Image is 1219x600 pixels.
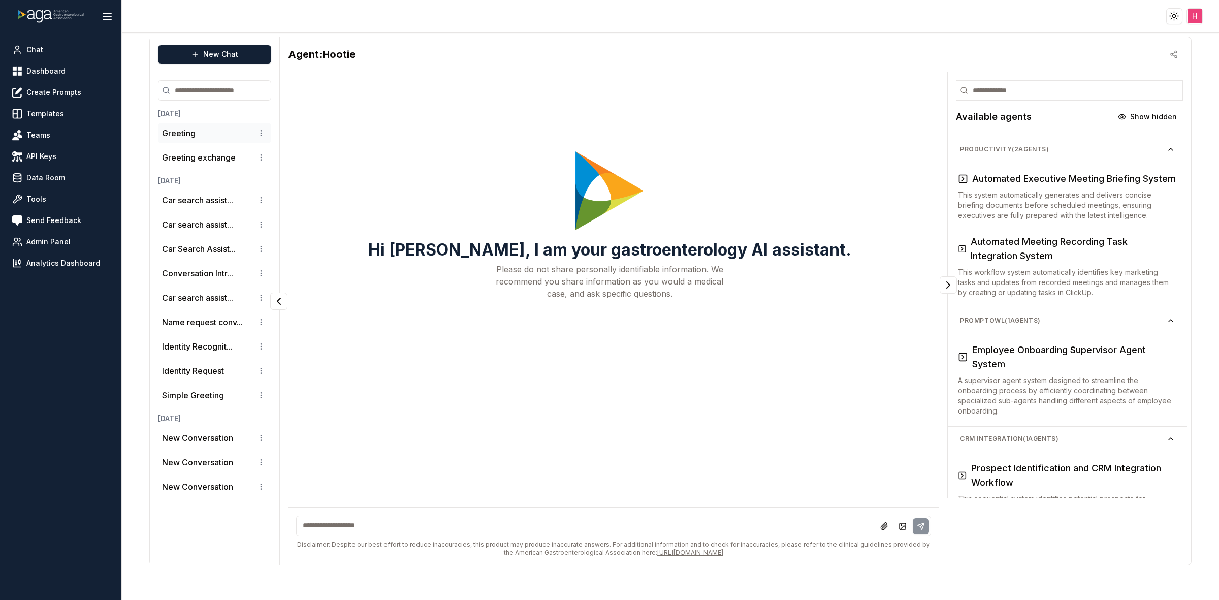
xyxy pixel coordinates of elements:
button: Collapse panel [940,276,957,294]
button: New Chat [158,45,271,64]
button: Conversation options [255,292,267,304]
p: New Conversation [162,481,233,493]
button: Conversation options [255,243,267,255]
img: Welcome Owl [571,149,648,233]
a: Send Feedback [8,211,113,230]
span: Productivity ( 2 agents) [960,145,1167,153]
p: This workflow system automatically identifies key marketing tasks and updates from recorded meeti... [958,267,1177,298]
button: Conversation options [255,389,267,401]
a: [URL][DOMAIN_NAME] [657,549,723,556]
a: Admin Panel [8,233,113,251]
button: Conversation options [255,432,267,444]
a: Teams [8,126,113,144]
span: Templates [26,109,64,119]
a: Create Prompts [8,83,113,102]
span: promptowl ( 1 agents) [960,317,1167,325]
a: Analytics Dashboard [8,254,113,272]
button: Conversation options [255,456,267,468]
span: Show hidden [1130,112,1177,122]
a: Chat [8,41,113,59]
span: Tools [26,194,46,204]
button: Conversation options [255,151,267,164]
button: Car search assist... [162,194,233,206]
button: Conversation options [255,340,267,353]
span: CRM integration ( 1 agents) [960,435,1167,443]
p: New Conversation [162,432,233,444]
p: Please do not share personally identifiable information. We recommend you share information as yo... [496,263,723,300]
span: Teams [26,130,50,140]
img: ACg8ocJJXoBNX9W-FjmgwSseULRJykJmqCZYzqgfQpEi3YodQgNtRg=s96-c [1188,9,1202,23]
button: Conversation Intr... [162,267,233,279]
button: Conversation options [255,316,267,328]
button: promptowl(1agents) [952,312,1183,329]
button: CRM integration(1agents) [952,431,1183,447]
button: Conversation options [255,194,267,206]
button: Conversation options [255,218,267,231]
span: Data Room [26,173,65,183]
div: Disclaimer: Despite our best effort to reduce inaccuracies, this product may produce inaccurate a... [296,541,931,557]
button: Conversation options [255,127,267,139]
span: Create Prompts [26,87,81,98]
h3: [DATE] [158,176,271,186]
button: Name request conv... [162,316,243,328]
button: Conversation options [255,481,267,493]
button: Identity Recognit... [162,340,233,353]
p: This system automatically generates and delivers concise briefing documents before scheduled meet... [958,190,1177,220]
button: Car search assist... [162,292,233,304]
p: Greeting exchange [162,151,236,164]
h3: [DATE] [158,414,271,424]
span: Analytics Dashboard [26,258,100,268]
button: Conversation options [255,267,267,279]
h3: [DATE] [158,109,271,119]
p: Greeting [162,127,196,139]
a: Tools [8,190,113,208]
button: Collapse panel [270,293,287,310]
a: API Keys [8,147,113,166]
p: A supervisor agent system designed to streamline the onboarding process by efficiently coordinati... [958,375,1177,416]
span: API Keys [26,151,56,162]
button: Conversation options [255,365,267,377]
h3: Hi [PERSON_NAME], I am your gastroenterology AI assistant. [368,241,851,259]
button: Car Search Assist... [162,243,236,255]
h2: Hootie [288,47,356,61]
button: Car search assist... [162,218,233,231]
h2: Available agents [956,110,1032,124]
a: Templates [8,105,113,123]
span: Send Feedback [26,215,81,226]
span: Admin Panel [26,237,71,247]
button: Show hidden [1112,109,1183,125]
h3: Employee Onboarding Supervisor Agent System [972,343,1177,371]
p: New Conversation [162,456,233,468]
span: Chat [26,45,43,55]
a: Data Room [8,169,113,187]
button: Productivity(2agents) [952,141,1183,157]
p: This sequential system identifies potential prospects for PromptOwl, validates their contact info... [958,494,1177,524]
span: Dashboard [26,66,66,76]
p: Identity Request [162,365,224,377]
h3: Automated Executive Meeting Briefing System [972,172,1176,186]
h3: Automated Meeting Recording Task Integration System [971,235,1177,263]
p: Simple Greeting [162,389,224,401]
a: Dashboard [8,62,113,80]
h3: Prospect Identification and CRM Integration Workflow [971,461,1177,490]
img: feedback [12,215,22,226]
